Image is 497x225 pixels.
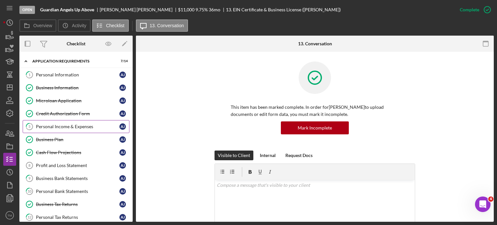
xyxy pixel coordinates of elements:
[92,19,129,32] button: Checklist
[488,197,493,202] span: 4
[218,151,250,160] div: Visible to Client
[119,136,126,143] div: A J
[28,189,32,193] tspan: 10
[119,175,126,182] div: A J
[460,3,479,16] div: Complete
[136,19,188,32] button: 13. Conversation
[281,121,349,134] button: Mark Incomplete
[106,23,125,28] label: Checklist
[28,163,30,167] tspan: 8
[72,23,86,28] label: Activity
[28,215,31,219] tspan: 12
[23,107,129,120] a: Credit Authorization FormAJ
[119,188,126,195] div: A J
[19,19,56,32] button: Overview
[23,211,129,224] a: 12Personal Tax ReturnsAJ
[119,110,126,117] div: A J
[23,94,129,107] a: Microloan ApplicationAJ
[100,7,178,12] div: [PERSON_NAME] [PERSON_NAME]
[36,72,119,77] div: Personal Information
[32,59,112,63] div: APPLICATION REQUIREMENTS
[150,23,184,28] label: 13. Conversation
[119,84,126,91] div: A J
[23,81,129,94] a: Business InformationAJ
[119,162,126,169] div: A J
[28,176,31,180] tspan: 9
[257,151,279,160] button: Internal
[23,68,129,81] a: 1Personal InformationAJ
[36,150,119,155] div: Cash Flow Projections
[226,7,341,12] div: 13. EIN Certificate & Business License ([PERSON_NAME])
[119,97,126,104] div: A J
[119,72,126,78] div: A J
[36,137,119,142] div: Business Plan
[23,172,129,185] a: 9Business Bank StatementsAJ
[285,151,313,160] div: Request Docs
[67,41,85,46] div: Checklist
[23,159,129,172] a: 8Profit and Loss StatementAJ
[119,149,126,156] div: A J
[195,7,208,12] div: 9.75 %
[298,41,332,46] div: 13. Conversation
[260,151,276,160] div: Internal
[36,85,119,90] div: Business Information
[282,151,316,160] button: Request Docs
[7,214,12,217] text: TM
[23,146,129,159] a: Cash Flow ProjectionsAJ
[116,59,128,63] div: 7 / 14
[28,73,30,77] tspan: 1
[3,209,16,222] button: TM
[36,111,119,116] div: Credit Authorization Form
[36,189,119,194] div: Personal Bank Statements
[36,215,119,220] div: Personal Tax Returns
[119,201,126,208] div: A J
[23,133,129,146] a: Business PlanAJ
[19,6,35,14] div: Open
[298,121,332,134] div: Mark Incomplete
[33,23,52,28] label: Overview
[23,198,129,211] a: Business Tax ReturnsAJ
[28,124,30,129] tspan: 5
[231,104,399,118] p: This item has been marked complete. In order for [PERSON_NAME] to upload documents or edit form d...
[215,151,253,160] button: Visible to Client
[119,123,126,130] div: A J
[36,163,119,168] div: Profit and Loss Statement
[119,214,126,220] div: A J
[36,124,119,129] div: Personal Income & Expenses
[475,197,491,212] iframe: Intercom live chat
[453,3,494,16] button: Complete
[58,19,90,32] button: Activity
[23,120,129,133] a: 5Personal Income & ExpensesAJ
[23,185,129,198] a: 10Personal Bank StatementsAJ
[36,202,119,207] div: Business Tax Returns
[40,7,94,12] b: Guardian Angels Up Above
[36,176,119,181] div: Business Bank Statements
[36,98,119,103] div: Microloan Application
[209,7,220,12] div: 36 mo
[178,7,194,12] span: $11,000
